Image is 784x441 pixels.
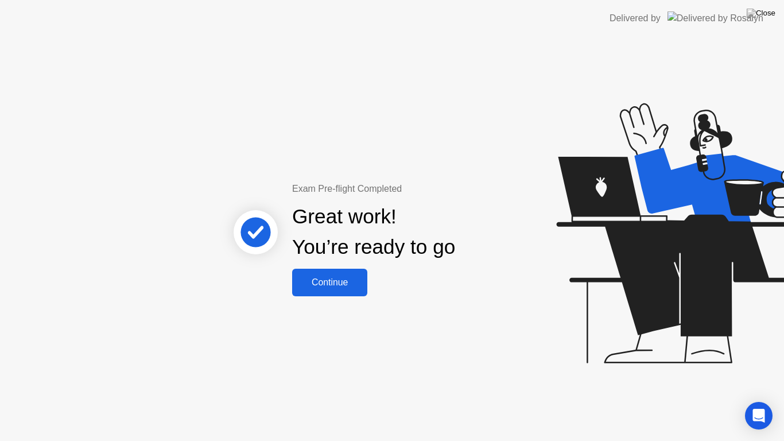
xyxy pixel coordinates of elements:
[610,11,661,25] div: Delivered by
[745,402,773,430] div: Open Intercom Messenger
[292,182,529,196] div: Exam Pre-flight Completed
[747,9,775,18] img: Close
[292,202,455,262] div: Great work! You’re ready to go
[292,269,367,296] button: Continue
[667,11,763,25] img: Delivered by Rosalyn
[296,277,364,288] div: Continue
